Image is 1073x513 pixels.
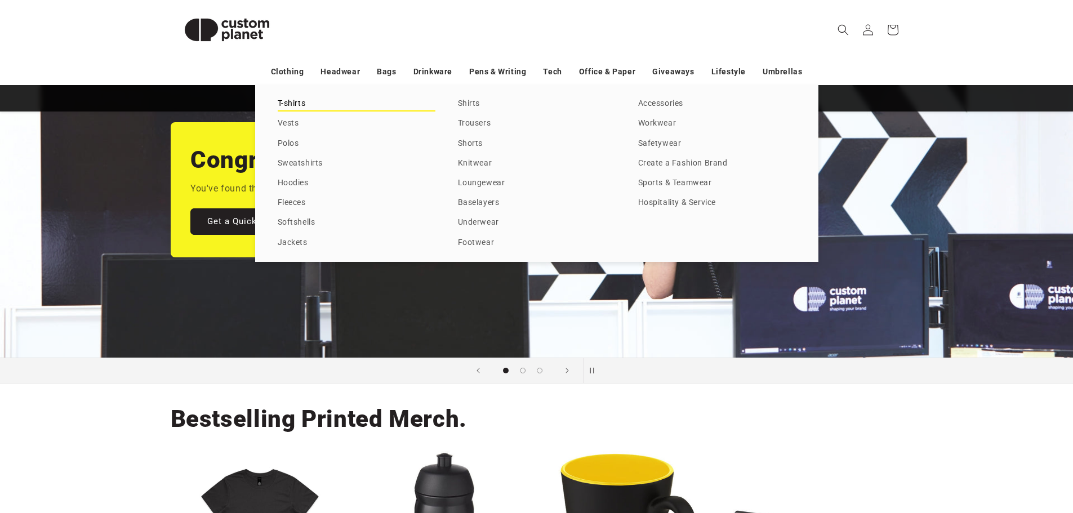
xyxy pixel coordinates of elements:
[458,176,616,191] a: Loungewear
[278,176,435,191] a: Hoodies
[763,62,802,82] a: Umbrellas
[638,156,796,171] a: Create a Fashion Brand
[831,17,856,42] summary: Search
[458,156,616,171] a: Knitwear
[638,136,796,151] a: Safetywear
[171,404,467,434] h2: Bestselling Printed Merch.
[469,62,526,82] a: Pens & Writing
[885,391,1073,513] iframe: Chat Widget
[271,62,304,82] a: Clothing
[320,62,360,82] a: Headwear
[638,116,796,131] a: Workwear
[278,156,435,171] a: Sweatshirts
[458,116,616,131] a: Trousers
[377,62,396,82] a: Bags
[458,96,616,111] a: Shirts
[638,195,796,211] a: Hospitality & Service
[458,235,616,251] a: Footwear
[638,176,796,191] a: Sports & Teamwear
[514,362,531,379] button: Load slide 2 of 3
[466,358,491,383] button: Previous slide
[278,235,435,251] a: Jackets
[278,116,435,131] a: Vests
[171,5,283,55] img: Custom Planet
[278,195,435,211] a: Fleeces
[413,62,452,82] a: Drinkware
[638,96,796,111] a: Accessories
[278,215,435,230] a: Softshells
[543,62,562,82] a: Tech
[711,62,746,82] a: Lifestyle
[458,136,616,151] a: Shorts
[555,358,580,383] button: Next slide
[531,362,548,379] button: Load slide 3 of 3
[458,215,616,230] a: Underwear
[278,96,435,111] a: T-shirts
[652,62,694,82] a: Giveaways
[583,358,608,383] button: Pause slideshow
[458,195,616,211] a: Baselayers
[278,136,435,151] a: Polos
[497,362,514,379] button: Load slide 1 of 3
[579,62,635,82] a: Office & Paper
